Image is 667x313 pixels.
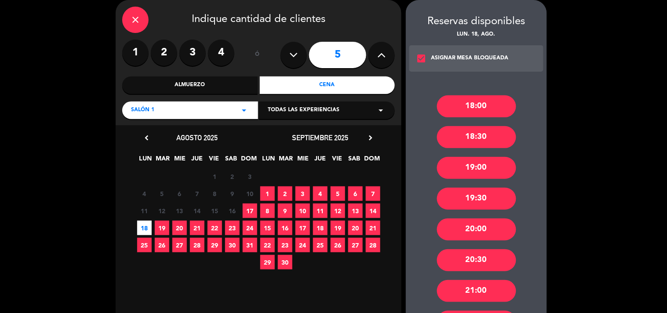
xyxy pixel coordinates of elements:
span: SAB [224,153,239,168]
div: 19:30 [437,188,516,210]
span: 22 [260,238,275,252]
span: Salón 1 [131,106,154,115]
span: 16 [278,221,292,235]
span: MIE [296,153,310,168]
span: 2 [278,186,292,201]
div: Indique cantidad de clientes [122,7,395,33]
div: 20:30 [437,249,516,271]
span: JUE [313,153,328,168]
span: 23 [225,221,240,235]
span: 8 [208,186,222,201]
span: 8 [260,204,275,218]
span: 27 [348,238,363,252]
span: 24 [243,221,257,235]
span: 15 [208,204,222,218]
span: 13 [172,204,187,218]
span: 14 [190,204,204,218]
span: 7 [190,186,204,201]
span: 6 [172,186,187,201]
span: LUN [139,153,153,168]
div: 19:00 [437,157,516,179]
span: 10 [243,186,257,201]
span: DOM [241,153,256,168]
span: 23 [278,238,292,252]
span: 30 [225,238,240,252]
div: ASIGNAR MESA BLOQUEADA [431,54,509,63]
label: 3 [179,40,206,66]
label: 4 [208,40,234,66]
span: SAB [347,153,362,168]
span: 14 [366,204,380,218]
span: Todas las experiencias [268,106,339,115]
label: 1 [122,40,149,66]
span: 1 [260,186,275,201]
span: LUN [262,153,276,168]
span: agosto 2025 [176,133,218,142]
span: 29 [208,238,222,252]
div: 18:00 [437,95,516,117]
span: 25 [313,238,328,252]
span: 18 [137,221,152,235]
span: 25 [137,238,152,252]
label: 2 [151,40,177,66]
span: 31 [243,238,257,252]
i: arrow_drop_down [375,105,386,116]
span: 13 [348,204,363,218]
i: arrow_drop_down [239,105,249,116]
span: 28 [190,238,204,252]
span: 19 [331,221,345,235]
span: 3 [295,186,310,201]
span: 9 [225,186,240,201]
span: 17 [243,204,257,218]
span: septiembre 2025 [292,133,348,142]
span: 19 [155,221,169,235]
span: 30 [278,255,292,269]
span: 20 [348,221,363,235]
span: VIE [330,153,345,168]
div: 21:00 [437,280,516,302]
i: close [130,15,141,25]
div: 18:30 [437,126,516,148]
span: 9 [278,204,292,218]
span: 11 [313,204,328,218]
span: 26 [331,238,345,252]
span: 17 [295,221,310,235]
span: VIE [207,153,222,168]
span: 7 [366,186,380,201]
span: 15 [260,221,275,235]
div: ó [243,40,272,70]
span: 12 [155,204,169,218]
span: MAR [156,153,170,168]
span: 16 [225,204,240,218]
i: chevron_left [142,133,151,142]
span: 29 [260,255,275,269]
span: 2 [225,169,240,184]
span: 27 [172,238,187,252]
div: Cena [260,76,395,94]
span: 21 [190,221,204,235]
span: 10 [295,204,310,218]
span: 28 [366,238,380,252]
span: MAR [279,153,293,168]
span: 3 [243,169,257,184]
span: DOM [364,153,379,168]
span: JUE [190,153,204,168]
span: MIE [173,153,187,168]
span: 12 [331,204,345,218]
span: 24 [295,238,310,252]
div: Reservas disponibles [406,13,547,30]
span: 18 [313,221,328,235]
span: 5 [331,186,345,201]
div: Almuerzo [122,76,258,94]
i: chevron_right [366,133,375,142]
i: check_box [416,53,426,64]
span: 4 [313,186,328,201]
span: 21 [366,221,380,235]
span: 5 [155,186,169,201]
span: 6 [348,186,363,201]
span: 11 [137,204,152,218]
span: 4 [137,186,152,201]
span: 22 [208,221,222,235]
span: 1 [208,169,222,184]
div: 20:00 [437,218,516,240]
